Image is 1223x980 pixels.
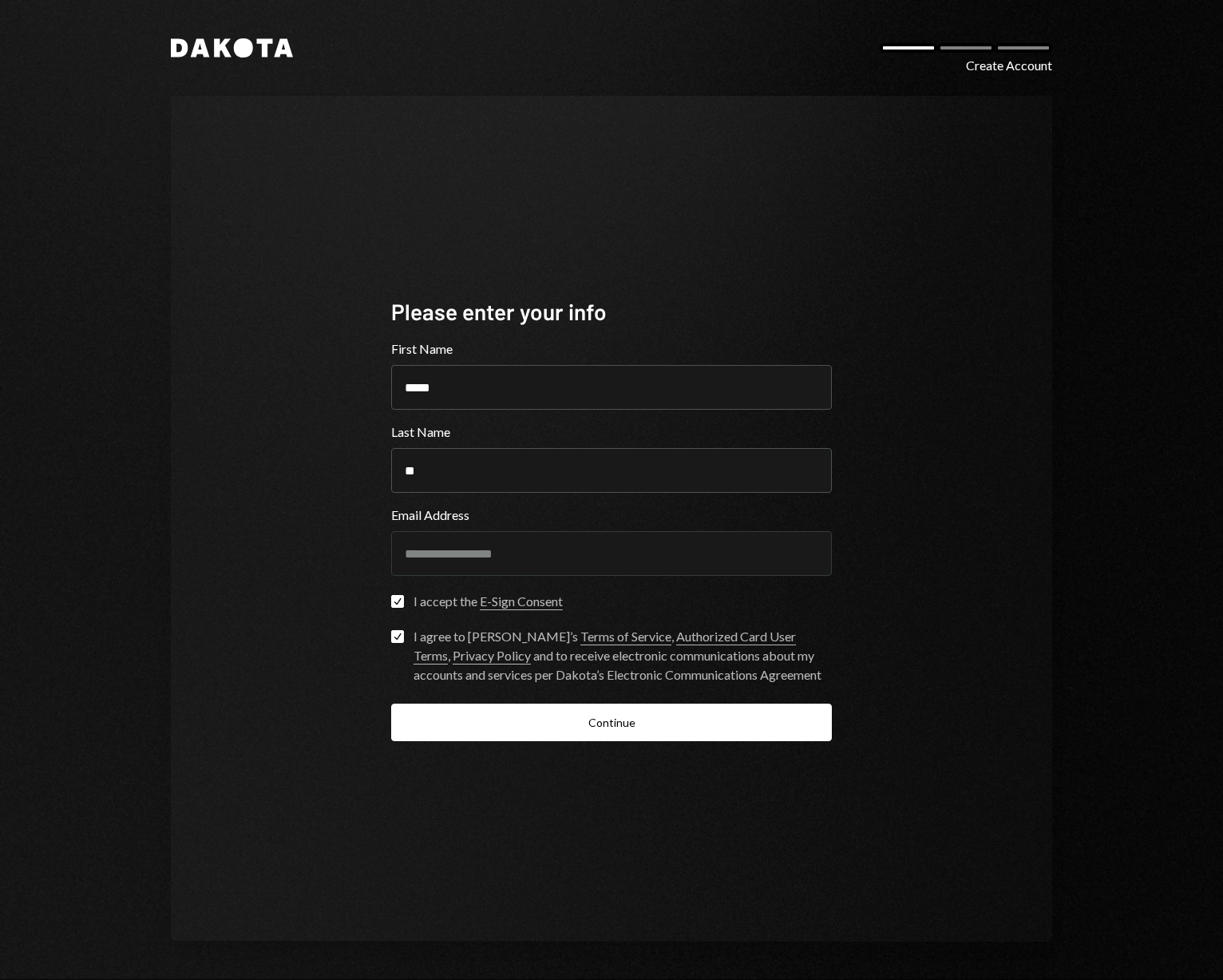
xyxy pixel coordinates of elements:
[391,630,404,643] button: I agree to [PERSON_NAME]’s Terms of Service, Authorized Card User Terms, Privacy Policy and to re...
[480,593,563,610] a: E-Sign Consent
[391,423,832,442] label: Last Name
[414,629,796,665] a: Authorized Card User Terms
[391,296,832,327] div: Please enter your info
[391,595,404,608] button: I accept the E-Sign Consent
[414,592,563,611] div: I accept the
[966,56,1052,75] div: Create Account
[391,704,832,741] button: Continue
[391,506,832,525] label: Email Address
[580,629,671,645] a: Terms of Service
[453,648,531,665] a: Privacy Policy
[391,339,832,359] label: First Name
[414,627,832,684] div: I agree to [PERSON_NAME]’s , , and to receive electronic communications about my accounts and ser...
